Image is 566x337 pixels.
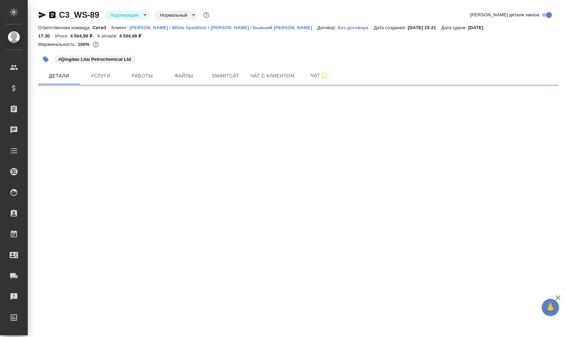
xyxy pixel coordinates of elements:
p: Маржинальность: [38,42,78,47]
a: C3_WS-89 [59,10,99,19]
p: Сити3 [93,25,112,30]
p: Дата сдачи: [441,25,468,30]
span: Файлы [167,72,200,80]
span: Чат с клиентом [250,72,294,80]
p: Ответственная команда: [38,25,93,30]
svg: Подписаться [320,72,328,80]
span: Работы [126,72,159,80]
p: #Qingdao Lilai Petrochemical Ltd [58,56,131,63]
p: Итого: [55,33,70,39]
p: Договор: [317,25,338,30]
p: 4 504,99 ₽ [119,33,147,39]
button: 🙏 [542,299,559,316]
p: [DATE] 15:21 [408,25,441,30]
button: Добавить тэг [38,52,53,67]
span: Чат [303,71,336,80]
button: Подтвержден [108,12,141,18]
p: Без договора [338,25,374,30]
a: [PERSON_NAME] / White Spedition / [PERSON_NAME] / Бывший [PERSON_NAME] [130,24,318,30]
span: Qingdao Lilai Petrochemical Ltd [53,56,136,62]
span: Услуги [84,72,117,80]
button: Доп статусы указывают на важность/срочность заказа [202,10,211,19]
p: [PERSON_NAME] / White Spedition / [PERSON_NAME] / Бывший [PERSON_NAME] [130,25,318,30]
a: Без договора [338,24,374,30]
p: 100% [78,42,91,47]
p: Дата создания: [374,25,408,30]
span: [PERSON_NAME] детали заказа [470,11,539,18]
p: 4 504,99 ₽ [70,33,97,39]
button: Нормальный [158,12,189,18]
span: 🙏 [544,300,556,315]
button: Скопировать ссылку для ЯМессенджера [38,11,46,19]
p: Клиент: [111,25,129,30]
div: Подтвержден [105,10,149,20]
div: Подтвержден [155,10,198,20]
span: Детали [42,72,76,80]
span: Smartcat [209,72,242,80]
p: К оплате: [97,33,119,39]
button: 0.00 RUB; [91,40,100,49]
button: Скопировать ссылку [48,11,57,19]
